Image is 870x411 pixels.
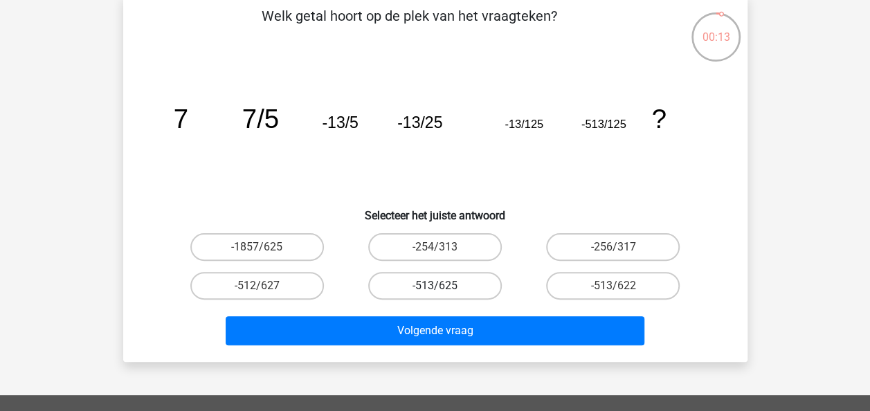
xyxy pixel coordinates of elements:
label: -1857/625 [190,233,324,261]
tspan: ? [651,104,666,134]
tspan: 7 [173,104,188,134]
tspan: -13/5 [322,113,358,131]
label: -254/313 [368,233,502,261]
p: Welk getal hoort op de plek van het vraagteken? [145,6,673,47]
tspan: -13/125 [505,118,543,130]
div: 00:13 [690,11,742,46]
tspan: -513/125 [581,118,626,130]
label: -513/625 [368,272,502,300]
label: -512/627 [190,272,324,300]
button: Volgende vraag [226,316,644,345]
label: -256/317 [546,233,680,261]
h6: Selecteer het juiste antwoord [145,198,725,222]
tspan: -13/25 [397,113,442,131]
tspan: 7/5 [242,104,278,134]
label: -513/622 [546,272,680,300]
